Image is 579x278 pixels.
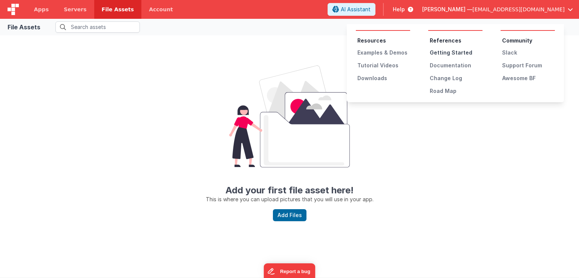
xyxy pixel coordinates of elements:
[430,49,482,56] div: Getting Started
[430,87,482,95] div: Road Map
[502,37,555,44] li: Community
[430,74,482,82] div: Change Log
[502,74,555,82] div: Awesome BF
[502,49,555,56] div: Slack
[357,49,410,56] div: Examples & Demos
[430,62,482,69] div: Documentation
[357,62,410,69] div: Tutorial Videos
[357,74,410,82] div: Downloads
[430,37,482,44] li: References
[357,37,410,44] li: Resources
[502,62,555,69] div: Support Forum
